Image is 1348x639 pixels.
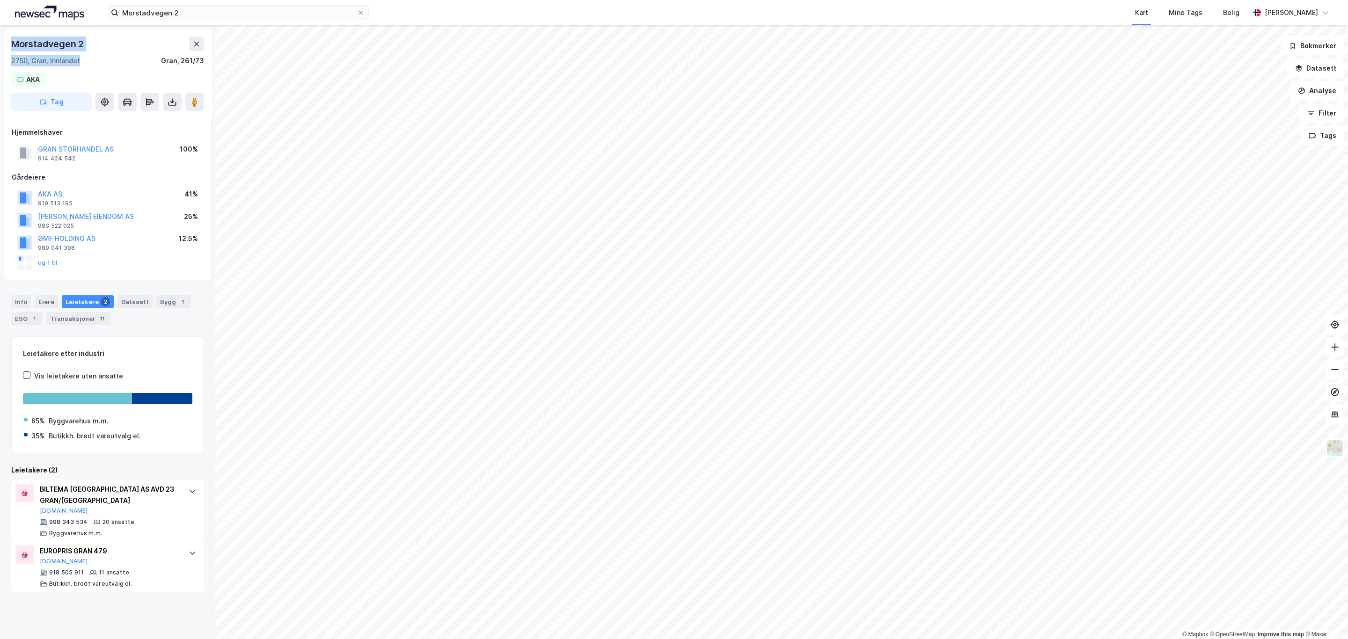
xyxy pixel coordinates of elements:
div: AKA [26,74,40,85]
a: Improve this map [1258,631,1304,638]
button: Tags [1301,126,1344,145]
div: EUROPRIS GRAN 479 [40,545,179,557]
div: ESG [11,312,43,325]
div: 2750, Gran, Innlandet [11,55,80,66]
div: Eiere [35,295,58,308]
button: [DOMAIN_NAME] [40,558,88,565]
div: Morstadvegen 2 [11,36,86,51]
div: Transaksjoner [46,312,110,325]
div: 41% [184,189,198,200]
div: Datasett [117,295,153,308]
div: 20 ansatte [103,518,134,526]
a: OpenStreetMap [1210,631,1255,638]
div: 998 343 534 [49,518,88,526]
div: 35% [31,430,45,442]
div: Info [11,295,31,308]
div: 1 [29,314,39,323]
div: 11 ansatte [99,569,129,576]
div: 919 513 195 [38,200,73,207]
div: Butikkh. bredt vareutvalg el. [49,580,132,588]
button: Tag [11,93,92,111]
div: Vis leietakere uten ansatte [34,370,123,382]
img: Z [1326,439,1344,457]
a: Mapbox [1182,631,1208,638]
div: Gårdeiere [12,172,204,183]
div: Mine Tags [1169,7,1202,18]
div: Hjemmelshaver [12,127,204,138]
div: 100% [180,144,198,155]
div: 983 522 025 [38,222,74,230]
div: Kart [1135,7,1148,18]
button: Filter [1299,104,1344,123]
button: [DOMAIN_NAME] [40,507,88,515]
div: 914 424 542 [38,155,75,162]
button: Analyse [1290,81,1344,100]
div: Bolig [1223,7,1239,18]
div: Leietakere [62,295,114,308]
div: BILTEMA [GEOGRAPHIC_DATA] AS AVD 23 GRAN/[GEOGRAPHIC_DATA] [40,484,179,506]
img: logo.a4113a55bc3d86da70a041830d287a7e.svg [15,6,84,20]
iframe: Chat Widget [1301,594,1348,639]
div: Bygg [156,295,191,308]
input: Søk på adresse, matrikkel, gårdeiere, leietakere eller personer [118,6,357,20]
div: 12.5% [179,233,198,244]
div: 65% [31,415,45,427]
div: Byggvarehus m.m. [49,415,109,427]
div: Leietakere (2) [11,465,204,476]
div: 989 041 398 [38,244,75,252]
div: Gran, 261/73 [161,55,204,66]
div: 11 [97,314,107,323]
div: Butikkh. bredt vareutvalg el. [49,430,141,442]
button: Bokmerker [1281,36,1344,55]
div: 2 [101,297,110,306]
div: Byggvarehus m.m. [49,530,102,537]
button: Datasett [1287,59,1344,78]
div: 25% [184,211,198,222]
div: [PERSON_NAME] [1265,7,1318,18]
div: Leietakere etter industri [23,348,192,359]
div: 1 [178,297,187,306]
div: 918 505 911 [49,569,84,576]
